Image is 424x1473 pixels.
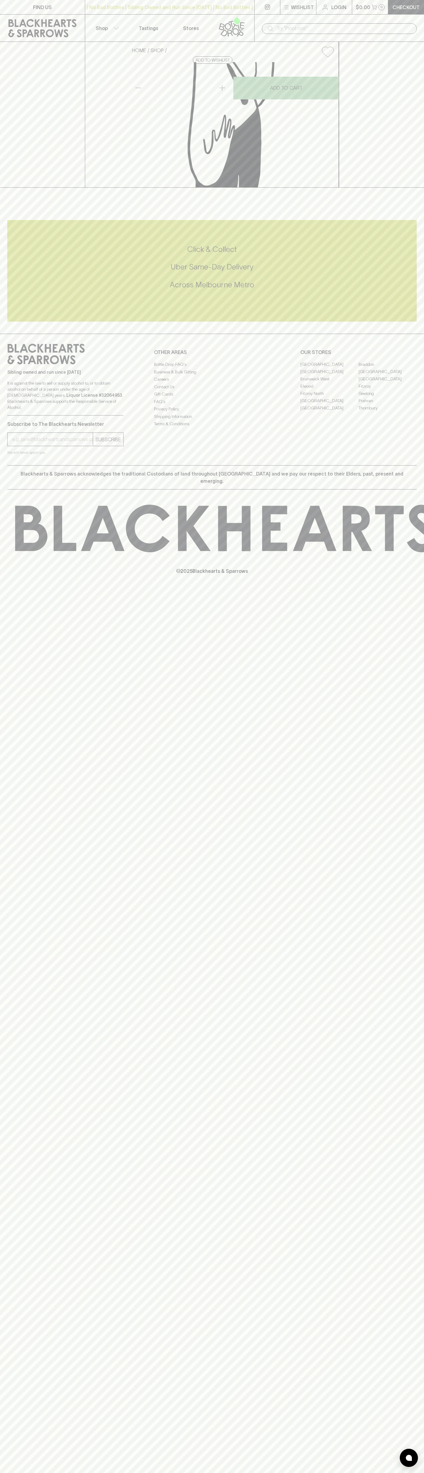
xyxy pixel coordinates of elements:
a: Shipping Information [154,413,270,420]
p: Wishlist [291,4,314,11]
p: $0.00 [356,4,370,11]
button: Add to wishlist [319,44,336,60]
p: Checkout [392,4,420,11]
button: ADD TO CART [233,77,339,99]
a: [GEOGRAPHIC_DATA] [300,361,359,368]
p: OTHER AREAS [154,349,270,356]
a: Prahran [359,397,417,404]
button: SUBSCRIBE [93,433,123,446]
img: Hurdle Creek Pastis [127,62,339,187]
a: [GEOGRAPHIC_DATA] [359,368,417,375]
p: Stores [183,25,199,32]
input: e.g. jane@blackheartsandsparrows.com.au [12,435,93,444]
img: bubble-icon [406,1455,412,1461]
p: It is against the law to sell or supply alcohol to, or to obtain alcohol on behalf of a person un... [7,380,124,410]
h5: Click & Collect [7,244,417,254]
p: Shop [96,25,108,32]
a: [GEOGRAPHIC_DATA] [300,368,359,375]
p: We will never spam you [7,449,124,456]
a: [GEOGRAPHIC_DATA] [300,404,359,412]
h5: Across Melbourne Metro [7,280,417,290]
a: Braddon [359,361,417,368]
a: Fitzroy North [300,390,359,397]
p: Sibling owned and run since [DATE] [7,369,124,375]
a: Bottle Drop FAQ's [154,361,270,368]
a: Elwood [300,382,359,390]
a: Business & Bulk Gifting [154,368,270,376]
strong: Liquor License #32064953 [66,393,122,398]
input: Try "Pinot noir" [276,24,412,33]
a: Careers [154,376,270,383]
a: Tastings [127,15,170,42]
p: OUR STORES [300,349,417,356]
button: Add to wishlist [193,56,232,64]
p: FIND US [33,4,52,11]
a: Brunswick West [300,375,359,382]
button: Shop [85,15,128,42]
a: SHOP [151,48,164,53]
a: Stores [170,15,212,42]
a: Fitzroy [359,382,417,390]
a: Terms & Conditions [154,420,270,428]
p: Subscribe to The Blackhearts Newsletter [7,420,124,428]
a: Geelong [359,390,417,397]
a: HOME [132,48,146,53]
a: Privacy Policy [154,406,270,413]
p: Blackhearts & Sparrows acknowledges the traditional Custodians of land throughout [GEOGRAPHIC_DAT... [12,470,412,485]
p: SUBSCRIBE [95,436,121,443]
a: Thornbury [359,404,417,412]
p: ADD TO CART [270,84,302,92]
a: [GEOGRAPHIC_DATA] [359,375,417,382]
h5: Uber Same-Day Delivery [7,262,417,272]
div: Call to action block [7,220,417,322]
a: Contact Us [154,383,270,390]
p: 0 [380,5,383,9]
a: [GEOGRAPHIC_DATA] [300,397,359,404]
a: FAQ's [154,398,270,405]
a: Gift Cards [154,391,270,398]
p: Login [331,4,346,11]
p: Tastings [139,25,158,32]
